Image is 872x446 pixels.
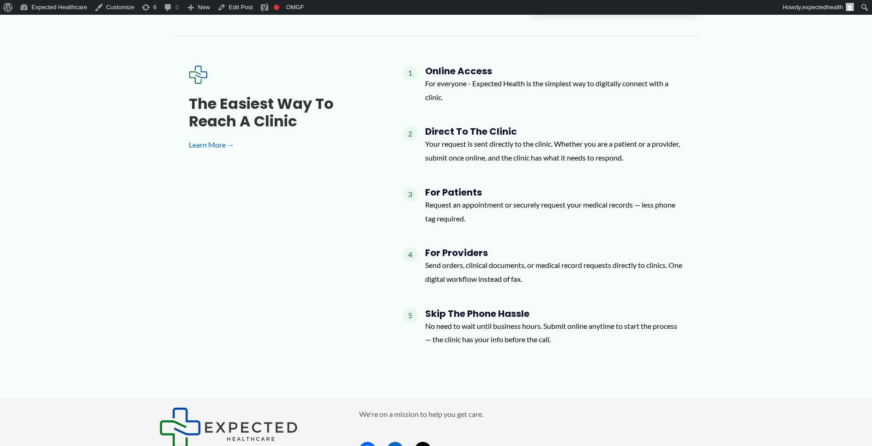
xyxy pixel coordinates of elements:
[425,77,684,104] p: For everyone - Expected Health is the simplest way to digitally connect with a clinic.
[189,95,373,131] h3: The Easiest Way to Reach a Clinic
[802,4,843,11] span: expectedhealth
[189,65,207,84] img: Expected Healthcare Logo
[403,65,418,80] span: 1
[425,198,684,225] p: Request an appointment or securely request your medical records — less phone tag required.
[425,137,684,164] p: Your request is sent directly to the clinic. Whether you are a patient or a provider, submit once...
[425,308,684,319] h4: Skip the Phone Hassle
[403,308,418,323] span: 5
[425,126,684,137] h4: Direct to the Clinic
[425,247,684,258] h4: For Providers
[425,187,684,198] h4: For Patients
[403,187,418,202] span: 3
[425,319,684,346] p: No need to wait until business hours. Submit online anytime to start the process — the clinic has...
[425,65,684,77] h4: Online Access
[425,258,684,285] p: Send orders, clinical documents, or medical record requests directly to clinics. One digital work...
[189,138,373,152] a: Learn More →
[274,5,279,10] div: Focus keyphrase not set
[403,126,418,141] span: 2
[359,407,713,421] p: We're on a mission to help you get care.
[403,247,418,262] span: 4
